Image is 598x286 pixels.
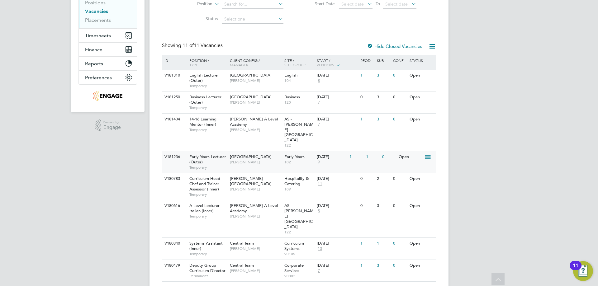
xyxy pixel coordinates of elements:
span: Preferences [85,75,112,81]
div: Open [408,114,435,125]
div: 1 [359,114,375,125]
div: [DATE] [317,241,357,246]
span: 14-16 Learning Mentor (Inner) [189,116,216,127]
div: Open [408,238,435,249]
div: 0 [392,260,408,271]
span: Hospitality & Catering [284,176,309,186]
span: Business Lecturer (Outer) [189,94,221,105]
div: [DATE] [317,117,357,122]
a: Vacancies [85,8,108,14]
span: [GEOGRAPHIC_DATA] [230,73,272,78]
span: English Lecturer (Outer) [189,73,219,83]
div: 1 [348,151,364,163]
span: Powered by [103,120,121,125]
div: [DATE] [317,176,357,181]
span: Finance [85,47,102,53]
span: [PERSON_NAME] [230,246,281,251]
div: Site / [283,55,316,70]
span: Curriculum Head Chef and Trainer Assessor (Inner) [189,176,220,192]
div: Open [408,70,435,81]
span: Reports [85,61,103,67]
span: Site Group [284,62,306,67]
div: 0 [392,238,408,249]
span: Temporary [189,83,227,88]
div: Showing [162,42,224,49]
a: Placements [85,17,111,23]
span: 102 [284,160,314,165]
label: Start Date [299,1,335,7]
span: 5 [317,209,321,214]
div: Reqd [359,55,375,66]
span: 122 [284,143,314,148]
span: 122 [284,230,314,235]
span: Central Team [230,241,254,246]
span: Temporary [189,192,227,197]
span: Corporate Services [284,263,304,273]
div: 1 [375,238,392,249]
span: 7 [317,122,321,127]
span: [PERSON_NAME] A Level Academy [230,203,278,213]
span: Early Years Lecturer (Outer) [189,154,226,165]
span: 13 [317,246,323,251]
div: Open [408,91,435,103]
div: 0 [392,114,408,125]
span: [PERSON_NAME] [230,78,281,83]
span: Temporary [189,127,227,132]
div: [DATE] [317,203,357,209]
div: 3 [375,91,392,103]
span: [GEOGRAPHIC_DATA] [230,154,272,159]
button: Timesheets [79,29,137,42]
span: [PERSON_NAME] [230,127,281,132]
span: [PERSON_NAME] A Level Academy [230,116,278,127]
span: Type [189,62,198,67]
div: Open [408,200,435,212]
span: Early Years [284,154,305,159]
div: Conf [392,55,408,66]
span: Curriculum Systems [284,241,304,251]
span: A Level Lecturer Italian (Inner) [189,203,220,213]
span: Timesheets [85,33,111,39]
div: [DATE] [317,154,346,160]
span: Temporary [189,214,227,219]
div: 3 [375,200,392,212]
div: ID [163,55,185,66]
span: 11 [317,181,323,187]
span: Permanent [189,274,227,279]
span: Select date [341,1,364,7]
div: [DATE] [317,73,357,78]
div: V180479 [163,260,185,271]
input: Select one [222,15,283,24]
span: Systems Assistant (Inner) [189,241,223,251]
div: [DATE] [317,95,357,100]
div: 0 [392,70,408,81]
div: 0 [381,151,397,163]
div: 1 [359,238,375,249]
div: Open [397,151,424,163]
button: Preferences [79,71,137,84]
span: [PERSON_NAME] [230,268,281,273]
div: Position / [185,55,228,70]
label: Position [177,1,212,7]
div: 2 [375,173,392,185]
button: Finance [79,43,137,56]
div: 3 [375,70,392,81]
span: 90002 [284,274,314,279]
div: Open [408,173,435,185]
div: 0 [359,173,375,185]
span: [PERSON_NAME] [230,160,281,165]
span: 120 [284,100,314,105]
div: V181310 [163,70,185,81]
img: jambo-logo-retina.png [93,91,122,101]
div: Status [408,55,435,66]
div: [DATE] [317,263,357,268]
span: 90105 [284,251,314,256]
div: 1 [359,70,375,81]
a: Powered byEngage [95,120,121,131]
div: 11 [573,265,578,274]
span: Deputy Group Curriculum Director [189,263,225,273]
div: V180340 [163,238,185,249]
button: Reports [79,57,137,70]
span: [PERSON_NAME] [230,187,281,192]
span: 104 [284,78,314,83]
div: 0 [392,91,408,103]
